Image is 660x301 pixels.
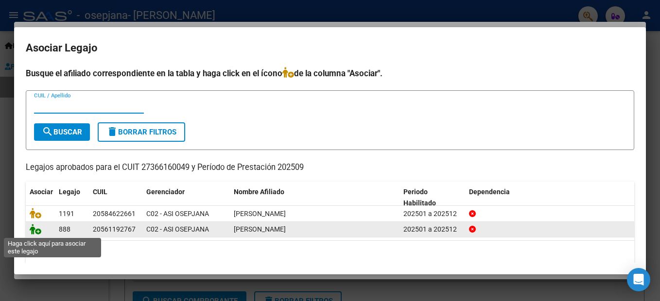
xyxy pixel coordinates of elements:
[55,182,89,214] datatable-header-cell: Legajo
[234,188,284,196] span: Nombre Afiliado
[93,208,136,219] div: 20584622661
[146,188,185,196] span: Gerenciador
[106,126,118,137] mat-icon: delete
[142,182,230,214] datatable-header-cell: Gerenciador
[26,241,634,265] div: 2 registros
[230,182,399,214] datatable-header-cell: Nombre Afiliado
[26,182,55,214] datatable-header-cell: Asociar
[399,182,465,214] datatable-header-cell: Periodo Habilitado
[234,225,286,233] span: ROJAS ELISEO JOAQUIN
[26,67,634,80] h4: Busque el afiliado correspondiente en la tabla y haga click en el ícono de la columna "Asociar".
[469,188,510,196] span: Dependencia
[465,182,635,214] datatable-header-cell: Dependencia
[26,162,634,174] p: Legajos aprobados para el CUIT 27366160049 y Período de Prestación 202509
[93,224,136,235] div: 20561192767
[42,126,53,137] mat-icon: search
[234,210,286,217] span: DOMINGUEZ VALENTIN
[627,268,650,291] div: Open Intercom Messenger
[403,188,436,207] span: Periodo Habilitado
[30,188,53,196] span: Asociar
[146,210,209,217] span: C02 - ASI OSEPJANA
[59,210,74,217] span: 1191
[42,128,82,136] span: Buscar
[59,225,70,233] span: 888
[146,225,209,233] span: C02 - ASI OSEPJANA
[34,123,90,141] button: Buscar
[59,188,80,196] span: Legajo
[89,182,142,214] datatable-header-cell: CUIL
[93,188,107,196] span: CUIL
[403,224,461,235] div: 202501 a 202512
[106,128,176,136] span: Borrar Filtros
[98,122,185,142] button: Borrar Filtros
[403,208,461,219] div: 202501 a 202512
[26,39,634,57] h2: Asociar Legajo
